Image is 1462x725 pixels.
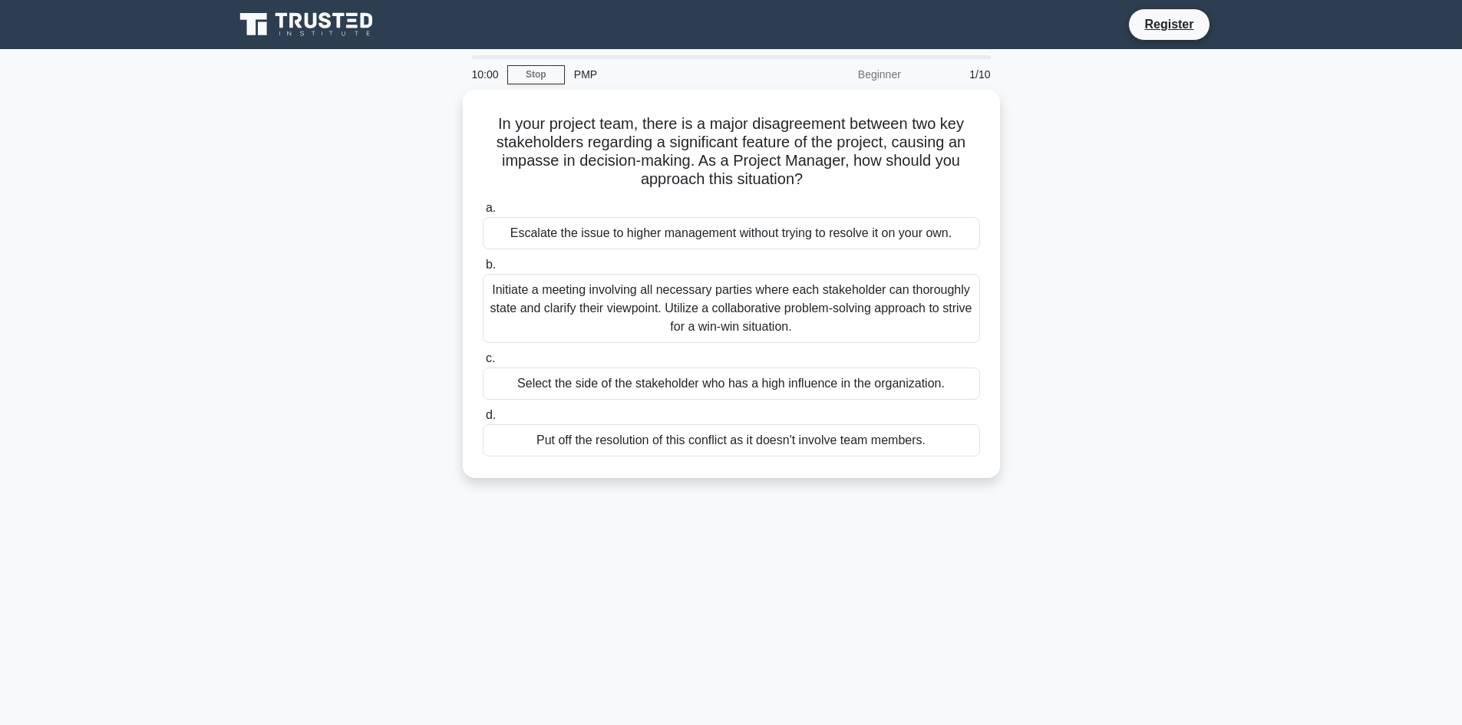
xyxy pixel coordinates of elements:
a: Stop [507,65,565,84]
div: PMP [565,59,776,90]
span: a. [486,201,496,214]
span: b. [486,258,496,271]
div: Initiate a meeting involving all necessary parties where each stakeholder can thoroughly state an... [483,274,980,343]
div: Select the side of the stakeholder who has a high influence in the organization. [483,367,980,400]
div: Beginner [776,59,910,90]
div: 10:00 [463,59,507,90]
span: d. [486,408,496,421]
span: c. [486,351,495,364]
h5: In your project team, there is a major disagreement between two key stakeholders regarding a sign... [481,114,982,189]
div: Put off the resolution of this conflict as it doesn't involve team members. [483,424,980,456]
div: Escalate the issue to higher management without trying to resolve it on your own. [483,217,980,249]
div: 1/10 [910,59,1000,90]
a: Register [1135,15,1203,34]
